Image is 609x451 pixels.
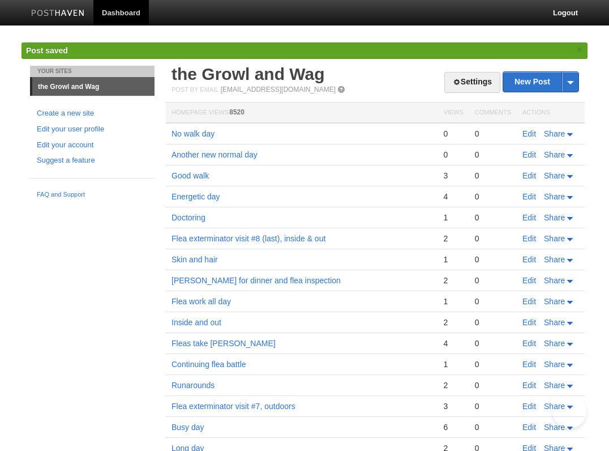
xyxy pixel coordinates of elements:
[522,171,536,180] a: Edit
[166,103,438,124] th: Homepage Views
[171,150,258,159] a: Another new normal day
[469,103,517,124] th: Comments
[171,318,221,327] a: Inside and out
[544,255,565,264] span: Share
[544,360,565,369] span: Share
[544,150,565,159] span: Share
[522,297,536,306] a: Edit
[475,233,511,244] div: 0
[475,296,511,307] div: 0
[475,129,511,139] div: 0
[37,124,148,135] a: Edit your user profile
[544,339,565,348] span: Share
[544,381,565,390] span: Share
[443,150,463,160] div: 0
[443,317,463,327] div: 2
[475,212,511,223] div: 0
[171,423,204,432] a: Busy day
[443,275,463,286] div: 2
[171,129,215,138] a: No walk day
[517,103,585,124] th: Actions
[443,171,463,181] div: 3
[544,213,565,222] span: Share
[171,213,205,222] a: Doctoring
[522,360,536,369] a: Edit
[443,296,463,307] div: 1
[443,380,463,390] div: 2
[475,359,511,369] div: 0
[475,401,511,411] div: 0
[229,108,245,116] span: 8520
[221,86,336,93] a: [EMAIL_ADDRESS][DOMAIN_NAME]
[443,422,463,432] div: 6
[544,402,565,411] span: Share
[37,190,148,200] a: FAQ and Support
[522,213,536,222] a: Edit
[438,103,469,124] th: Views
[475,192,511,202] div: 0
[522,150,536,159] a: Edit
[443,129,463,139] div: 0
[522,276,536,285] a: Edit
[544,129,565,138] span: Share
[544,192,565,201] span: Share
[171,192,220,201] a: Energetic day
[171,255,218,264] a: Skin and hair
[171,402,295,411] a: Flea exterminator visit #7, outdoors
[443,338,463,348] div: 4
[171,339,276,348] a: Fleas take [PERSON_NAME]
[522,423,536,432] a: Edit
[31,10,85,18] img: Posthaven-bar
[475,254,511,265] div: 0
[522,234,536,243] a: Edit
[522,255,536,264] a: Edit
[443,212,463,223] div: 1
[171,381,215,390] a: Runarounds
[544,276,565,285] span: Share
[37,139,148,151] a: Edit your account
[544,423,565,432] span: Share
[475,338,511,348] div: 0
[443,233,463,244] div: 2
[522,339,536,348] a: Edit
[32,78,155,96] a: the Growl and Wag
[574,42,585,57] a: ×
[171,297,231,306] a: Flea work all day
[26,46,68,55] span: Post saved
[544,318,565,327] span: Share
[171,86,218,93] span: Post by Email
[443,192,463,202] div: 4
[475,275,511,286] div: 0
[443,359,463,369] div: 1
[37,108,148,120] a: Create a new site
[544,171,565,180] span: Share
[475,171,511,181] div: 0
[522,192,536,201] a: Edit
[544,234,565,243] span: Share
[475,422,511,432] div: 0
[552,394,586,428] iframe: Help Scout Beacon - Open
[522,129,536,138] a: Edit
[444,72,500,93] a: Settings
[443,401,463,411] div: 3
[522,402,536,411] a: Edit
[37,155,148,167] a: Suggest a feature
[475,317,511,327] div: 0
[503,72,578,92] a: New Post
[171,276,341,285] a: [PERSON_NAME] for dinner and flea inspection
[171,360,246,369] a: Continuing flea battle
[475,150,511,160] div: 0
[171,171,209,180] a: Good walk
[443,254,463,265] div: 1
[30,66,155,77] li: Your Sites
[171,234,325,243] a: Flea exterminator visit #8 (last), inside & out
[522,318,536,327] a: Edit
[171,65,325,83] a: the Growl and Wag
[544,297,565,306] span: Share
[522,381,536,390] a: Edit
[475,380,511,390] div: 0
